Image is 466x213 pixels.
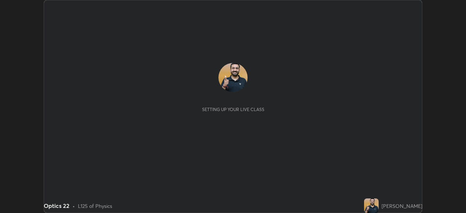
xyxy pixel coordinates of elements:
[44,201,70,210] div: Optics 22
[78,202,112,210] div: L125 of Physics
[364,198,379,213] img: ff9b44368b1746629104e40f292850d8.jpg
[202,107,264,112] div: Setting up your live class
[218,63,248,92] img: ff9b44368b1746629104e40f292850d8.jpg
[72,202,75,210] div: •
[382,202,422,210] div: [PERSON_NAME]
